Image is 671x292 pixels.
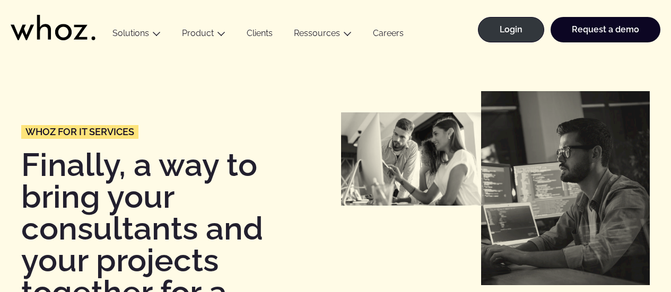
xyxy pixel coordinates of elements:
span: Whoz for IT services [25,127,134,137]
img: ESN [341,112,481,206]
a: Login [478,17,544,42]
a: Clients [236,28,283,42]
button: Solutions [102,28,171,42]
img: Sociétés numériques [481,91,650,285]
a: Request a demo [551,17,660,42]
a: Ressources [294,28,340,38]
button: Product [171,28,236,42]
a: Product [182,28,214,38]
a: Careers [362,28,414,42]
button: Ressources [283,28,362,42]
